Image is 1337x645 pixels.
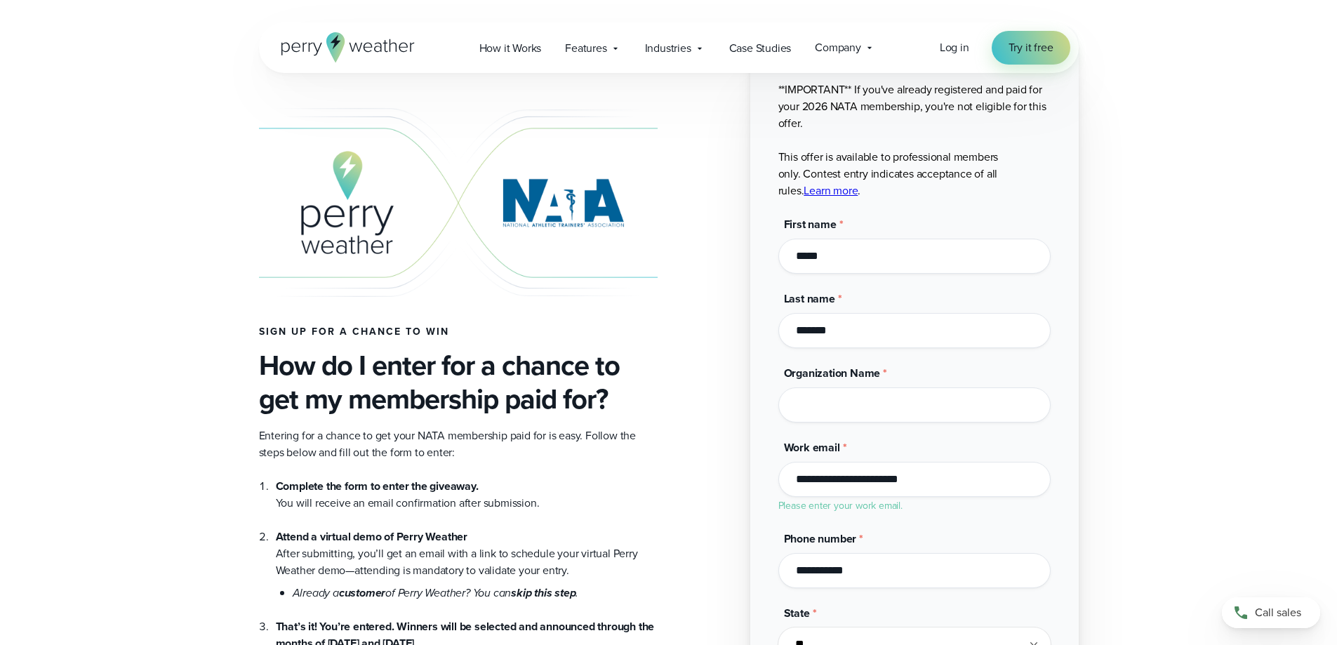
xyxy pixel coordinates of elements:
a: How it Works [467,34,554,62]
li: After submitting, you’ll get an email with a link to schedule your virtual Perry Weather demo—att... [276,512,658,601]
span: Phone number [784,531,857,547]
h4: Sign up for a chance to win [259,326,658,338]
span: First name [784,216,837,232]
a: Call sales [1222,597,1320,628]
span: Try it free [1009,39,1053,56]
a: Try it free [992,31,1070,65]
a: Case Studies [717,34,804,62]
p: **IMPORTANT** If you've already registered and paid for your 2026 NATA membership, you're not eli... [778,81,1051,199]
span: How it Works [479,40,542,57]
span: State [784,605,810,621]
strong: skip this step [511,585,576,601]
span: Features [565,40,606,57]
span: Organization Name [784,365,881,381]
span: Work email [784,439,840,456]
li: You will receive an email confirmation after submission. [276,478,658,512]
span: Last name [784,291,835,307]
strong: Complete the form to enter the giveaway. [276,478,479,494]
h3: How do I enter for a chance to get my membership paid for? [259,349,658,416]
span: Company [815,39,861,56]
label: Please enter your work email. [778,498,903,513]
span: Case Studies [729,40,792,57]
span: Industries [645,40,691,57]
a: Log in [940,39,969,56]
span: Call sales [1255,604,1301,621]
a: Learn more [804,182,858,199]
strong: customer [339,585,385,601]
em: Already a of Perry Weather? You can . [293,585,579,601]
strong: Attend a virtual demo of Perry Weather [276,528,467,545]
span: Log in [940,39,969,55]
p: Entering for a chance to get your NATA membership paid for is easy. Follow the steps below and fi... [259,427,658,461]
